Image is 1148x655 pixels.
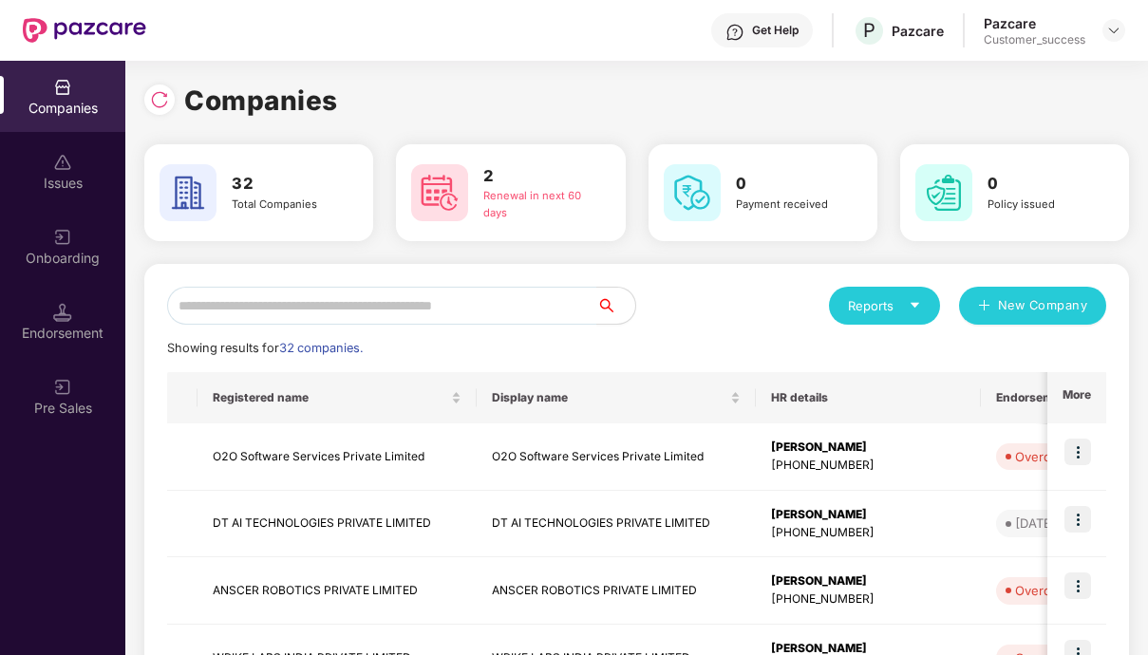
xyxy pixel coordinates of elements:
[863,19,875,42] span: P
[996,390,1104,405] span: Endorsements
[909,299,921,311] span: caret-down
[53,378,72,397] img: svg+xml;base64,PHN2ZyB3aWR0aD0iMjAiIGhlaWdodD0iMjAiIHZpZXdCb3g9IjAgMCAyMCAyMCIgZmlsbD0ibm9uZSIgeG...
[53,153,72,172] img: svg+xml;base64,PHN2ZyBpZD0iSXNzdWVzX2Rpc2FibGVkIiB4bWxucz0iaHR0cDovL3d3dy53My5vcmcvMjAwMC9zdmciIH...
[1015,447,1110,466] div: Overdue - 236d
[483,188,593,221] div: Renewal in next 60 days
[477,372,756,423] th: Display name
[752,23,799,38] div: Get Help
[1015,514,1056,533] div: [DATE]
[1015,581,1110,600] div: Overdue - 108d
[725,23,744,42] img: svg+xml;base64,PHN2ZyBpZD0iSGVscC0zMngzMiIgeG1sbnM9Imh0dHA6Ly93d3cudzMub3JnLzIwMDAvc3ZnIiB3aWR0aD...
[150,90,169,109] img: svg+xml;base64,PHN2ZyBpZD0iUmVsb2FkLTMyeDMyIiB4bWxucz0iaHR0cDovL3d3dy53My5vcmcvMjAwMC9zdmciIHdpZH...
[664,164,721,221] img: svg+xml;base64,PHN2ZyB4bWxucz0iaHR0cDovL3d3dy53My5vcmcvMjAwMC9zdmciIHdpZHRoPSI2MCIgaGVpZ2h0PSI2MC...
[848,296,921,315] div: Reports
[771,524,966,542] div: [PHONE_NUMBER]
[213,390,447,405] span: Registered name
[915,164,972,221] img: svg+xml;base64,PHN2ZyB4bWxucz0iaHR0cDovL3d3dy53My5vcmcvMjAwMC9zdmciIHdpZHRoPSI2MCIgaGVpZ2h0PSI2MC...
[756,372,981,423] th: HR details
[736,172,845,196] h3: 0
[736,196,845,214] div: Payment received
[892,22,944,40] div: Pazcare
[53,228,72,247] img: svg+xml;base64,PHN2ZyB3aWR0aD0iMjAiIGhlaWdodD0iMjAiIHZpZXdCb3g9IjAgMCAyMCAyMCIgZmlsbD0ibm9uZSIgeG...
[771,439,966,457] div: [PERSON_NAME]
[771,506,966,524] div: [PERSON_NAME]
[771,457,966,475] div: [PHONE_NUMBER]
[483,164,593,189] h3: 2
[1064,572,1091,599] img: icon
[477,423,756,491] td: O2O Software Services Private Limited
[23,18,146,43] img: New Pazcare Logo
[411,164,468,221] img: svg+xml;base64,PHN2ZyB4bWxucz0iaHR0cDovL3d3dy53My5vcmcvMjAwMC9zdmciIHdpZHRoPSI2MCIgaGVpZ2h0PSI2MC...
[771,572,966,590] div: [PERSON_NAME]
[279,341,363,355] span: 32 companies.
[184,80,338,122] h1: Companies
[1064,439,1091,465] img: icon
[988,196,1097,214] div: Policy issued
[198,423,477,491] td: O2O Software Services Private Limited
[596,298,635,313] span: search
[232,196,341,214] div: Total Companies
[984,32,1085,47] div: Customer_success
[1047,372,1106,423] th: More
[53,303,72,322] img: svg+xml;base64,PHN2ZyB3aWR0aD0iMTQuNSIgaGVpZ2h0PSIxNC41IiB2aWV3Qm94PSIwIDAgMTYgMTYiIGZpbGw9Im5vbm...
[160,164,216,221] img: svg+xml;base64,PHN2ZyB4bWxucz0iaHR0cDovL3d3dy53My5vcmcvMjAwMC9zdmciIHdpZHRoPSI2MCIgaGVpZ2h0PSI2MC...
[771,590,966,608] div: [PHONE_NUMBER]
[198,557,477,625] td: ANSCER ROBOTICS PRIVATE LIMITED
[1106,23,1121,38] img: svg+xml;base64,PHN2ZyBpZD0iRHJvcGRvd24tMzJ4MzIiIHhtbG5zPSJodHRwOi8vd3d3LnczLm9yZy8yMDAwL3N2ZyIgd2...
[1064,506,1091,533] img: icon
[167,341,363,355] span: Showing results for
[596,287,636,325] button: search
[198,491,477,558] td: DT AI TECHNOLOGIES PRIVATE LIMITED
[232,172,341,196] h3: 32
[477,491,756,558] td: DT AI TECHNOLOGIES PRIVATE LIMITED
[978,299,990,314] span: plus
[984,14,1085,32] div: Pazcare
[988,172,1097,196] h3: 0
[492,390,726,405] span: Display name
[998,296,1088,315] span: New Company
[198,372,477,423] th: Registered name
[53,78,72,97] img: svg+xml;base64,PHN2ZyBpZD0iQ29tcGFuaWVzIiB4bWxucz0iaHR0cDovL3d3dy53My5vcmcvMjAwMC9zdmciIHdpZHRoPS...
[477,557,756,625] td: ANSCER ROBOTICS PRIVATE LIMITED
[959,287,1106,325] button: plusNew Company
